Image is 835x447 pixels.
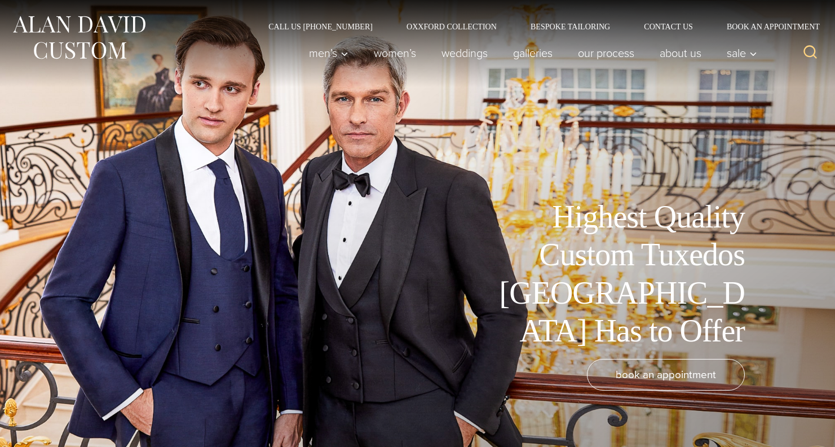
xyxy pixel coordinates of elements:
a: Call Us [PHONE_NUMBER] [251,23,390,30]
nav: Primary Navigation [297,42,763,64]
a: Galleries [501,42,565,64]
a: book an appointment [587,359,745,391]
span: book an appointment [616,366,716,383]
a: Women’s [361,42,429,64]
a: weddings [429,42,501,64]
h1: Highest Quality Custom Tuxedos [GEOGRAPHIC_DATA] Has to Offer [491,198,745,350]
a: Contact Us [627,23,710,30]
span: Sale [727,47,757,59]
span: Men’s [309,47,348,59]
a: Book an Appointment [710,23,824,30]
a: About Us [647,42,714,64]
a: Our Process [565,42,647,64]
button: View Search Form [797,40,824,67]
a: Bespoke Tailoring [514,23,627,30]
a: Oxxford Collection [390,23,514,30]
nav: Secondary Navigation [251,23,824,30]
img: Alan David Custom [11,12,147,63]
